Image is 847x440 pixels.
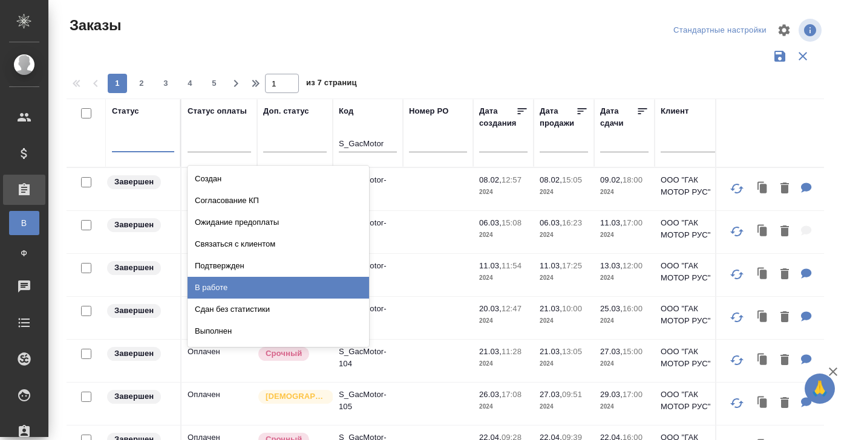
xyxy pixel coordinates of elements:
div: Согласование КП [188,190,369,212]
p: 2024 [600,358,649,370]
p: 20.03, [479,304,502,313]
p: ООО "ГАК МОТОР РУС" [661,217,719,241]
button: Клонировать [751,219,774,244]
div: Выполнен [188,320,369,342]
p: 2024 [540,272,588,284]
p: Завершен [114,390,154,403]
button: Клонировать [751,305,774,330]
p: 2024 [479,229,528,241]
p: 16:23 [562,218,582,227]
div: Выставляет КМ при направлении счета или после выполнения всех работ/сдачи заказа клиенту. Окончат... [106,217,174,233]
p: 29.03, [600,390,623,399]
button: Обновить [722,303,751,332]
button: Клонировать [751,348,774,373]
div: Код [339,105,353,117]
p: 13:05 [562,347,582,356]
p: 27.03, [600,347,623,356]
p: Завершен [114,262,154,274]
p: 11.03, [479,261,502,270]
span: 4 [180,77,200,89]
div: Завершен [188,342,369,364]
p: 18:00 [623,175,643,184]
button: 🙏 [805,374,835,404]
p: 2024 [540,401,588,413]
div: Номер PO [409,105,448,117]
td: Оплачен [181,168,257,210]
td: Оплачен [181,340,257,382]
div: split button [670,21,770,40]
p: 2024 [479,315,528,327]
div: Выставляется автоматически, если на указанный объем услуг необходимо больше времени в стандартном... [257,346,327,362]
p: S_GacMotor-104 [339,346,397,370]
p: 09.02, [600,175,623,184]
p: 09:51 [562,390,582,399]
p: 12:57 [502,175,522,184]
p: [DEMOGRAPHIC_DATA] [266,390,326,403]
p: 26.03, [479,390,502,399]
button: 3 [156,74,175,93]
p: 11.03, [600,218,623,227]
p: 11:54 [502,261,522,270]
p: 25.03, [600,304,623,313]
button: 4 [180,74,200,93]
button: Удалить [774,348,795,373]
p: Завершен [114,219,154,231]
td: Оплачен [181,383,257,425]
p: ООО "ГАК МОТОР РУС" [661,260,719,284]
p: 08.02, [479,175,502,184]
div: Связаться с клиентом [188,233,369,255]
span: 3 [156,77,175,89]
p: 21.03, [540,347,562,356]
p: 12:47 [502,304,522,313]
span: 5 [204,77,224,89]
button: Обновить [722,346,751,375]
p: 2024 [540,315,588,327]
p: 17:08 [502,390,522,399]
p: 16:00 [623,304,643,313]
p: Завершен [114,348,154,360]
div: Ожидание предоплаты [188,212,369,233]
td: Оплачен [181,211,257,253]
button: Обновить [722,389,751,418]
p: 06.03, [479,218,502,227]
div: Клиент [661,105,688,117]
div: Выставляется автоматически для первых 3 заказов нового контактного лица. Особое внимание [257,389,327,405]
div: Выставляет КМ при направлении счета или после выполнения всех работ/сдачи заказа клиенту. Окончат... [106,260,174,276]
p: 2024 [600,186,649,198]
span: Настроить таблицу [770,16,799,45]
button: 5 [204,74,224,93]
div: Дата сдачи [600,105,636,129]
button: Обновить [722,174,751,203]
p: 2024 [479,358,528,370]
p: 2024 [600,401,649,413]
button: Удалить [774,262,795,287]
p: 11:28 [502,347,522,356]
span: Заказы [67,16,121,35]
div: Дата создания [479,105,516,129]
p: 08.02, [540,175,562,184]
span: В [15,217,33,229]
p: 2024 [600,315,649,327]
p: 2024 [479,186,528,198]
a: В [9,211,39,235]
div: Статус [112,105,139,117]
div: Дата продажи [540,105,576,129]
p: 21.03, [479,347,502,356]
button: Удалить [774,305,795,330]
p: 2024 [540,229,588,241]
div: Сдан без статистики [188,299,369,320]
div: Выставляет КМ при направлении счета или после выполнения всех работ/сдачи заказа клиенту. Окончат... [106,303,174,319]
td: Оплачен [181,297,257,339]
p: 2024 [479,401,528,413]
button: 2 [132,74,151,93]
p: 21.03, [540,304,562,313]
button: Удалить [774,176,795,201]
button: Клонировать [751,262,774,287]
span: 🙏 [809,376,830,401]
p: Завершен [114,176,154,188]
p: ООО "ГАК МОТОР РУС" [661,174,719,198]
div: Создан [188,168,369,190]
div: Выставляет КМ при направлении счета или после выполнения всех работ/сдачи заказа клиенту. Окончат... [106,346,174,362]
p: Срочный [266,348,302,360]
button: Клонировать [751,176,774,201]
